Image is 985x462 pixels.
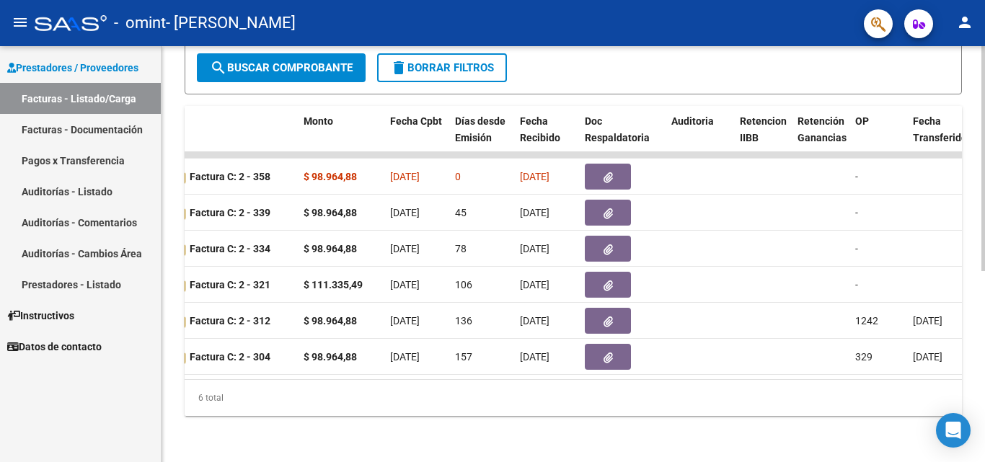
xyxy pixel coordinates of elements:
datatable-header-cell: Días desde Emisión [449,106,514,169]
button: Borrar Filtros [377,53,507,82]
datatable-header-cell: OP [849,106,907,169]
span: - [855,207,858,218]
strong: $ 98.964,88 [304,207,357,218]
span: Datos de contacto [7,339,102,355]
span: [DATE] [390,207,420,218]
span: 329 [855,351,873,363]
span: [DATE] [913,315,942,326]
span: [DATE] [520,207,549,218]
span: [DATE] [520,171,549,182]
span: [DATE] [520,243,549,254]
strong: Factura C: 2 - 334 [190,243,270,254]
span: [DATE] [520,279,549,290]
span: - omint [114,7,166,39]
span: [DATE] [390,315,420,326]
span: - [PERSON_NAME] [166,7,296,39]
span: Días desde Emisión [455,115,505,143]
datatable-header-cell: Monto [298,106,384,169]
span: OP [855,115,869,127]
datatable-header-cell: Retencion IIBB [734,106,792,169]
span: - [855,171,858,182]
span: Fecha Cpbt [390,115,442,127]
button: Buscar Comprobante [197,53,366,82]
strong: $ 98.964,88 [304,171,357,182]
span: Instructivos [7,308,74,324]
span: Auditoria [671,115,714,127]
span: [DATE] [390,243,420,254]
strong: $ 98.964,88 [304,315,357,326]
span: 1242 [855,315,878,326]
span: [DATE] [913,351,942,363]
datatable-header-cell: Fecha Cpbt [384,106,449,169]
span: [DATE] [520,315,549,326]
span: [DATE] [390,171,420,182]
span: 136 [455,315,472,326]
span: [DATE] [520,351,549,363]
span: Retencion IIBB [740,115,787,143]
span: 106 [455,279,472,290]
mat-icon: person [956,14,973,31]
span: [DATE] [390,351,420,363]
datatable-header-cell: CPBT [146,106,298,169]
div: Open Intercom Messenger [936,413,971,448]
datatable-header-cell: Auditoria [666,106,734,169]
span: Monto [304,115,333,127]
strong: Factura C: 2 - 339 [190,207,270,218]
span: - [855,243,858,254]
strong: $ 111.335,49 [304,279,363,290]
strong: $ 98.964,88 [304,351,357,363]
span: Borrar Filtros [390,61,494,74]
span: 157 [455,351,472,363]
strong: $ 98.964,88 [304,243,357,254]
span: Buscar Comprobante [210,61,353,74]
div: 6 total [185,380,962,416]
span: Prestadores / Proveedores [7,60,138,76]
span: Retención Ganancias [798,115,847,143]
datatable-header-cell: Retención Ganancias [792,106,849,169]
span: [DATE] [390,279,420,290]
mat-icon: search [210,59,227,76]
strong: Factura C: 2 - 304 [190,351,270,363]
span: Fecha Transferido [913,115,967,143]
span: Fecha Recibido [520,115,560,143]
span: - [855,279,858,290]
strong: Factura C: 2 - 358 [190,171,270,182]
datatable-header-cell: Fecha Recibido [514,106,579,169]
strong: Factura C: 2 - 312 [190,315,270,326]
span: Doc Respaldatoria [585,115,650,143]
mat-icon: menu [12,14,29,31]
span: 78 [455,243,467,254]
span: 0 [455,171,461,182]
span: 45 [455,207,467,218]
strong: Factura C: 2 - 321 [190,279,270,290]
datatable-header-cell: Doc Respaldatoria [579,106,666,169]
mat-icon: delete [390,59,407,76]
